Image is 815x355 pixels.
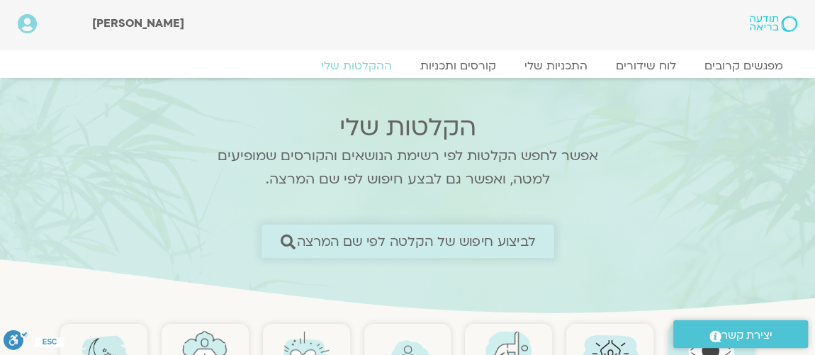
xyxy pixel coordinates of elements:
a: קורסים ותכניות [406,59,510,73]
a: ההקלטות שלי [307,59,406,73]
a: לביצוע חיפוש של הקלטה לפי שם המרצה [262,225,554,258]
span: יצירת קשר [721,326,772,345]
span: [PERSON_NAME] [92,16,184,31]
a: התכניות שלי [510,59,602,73]
p: אפשר לחפש הקלטות לפי רשימת הנושאים והקורסים שמופיעים למטה, ואפשר גם לבצע חיפוש לפי שם המרצה. [198,145,617,191]
a: לוח שידורים [602,59,690,73]
h2: הקלטות שלי [198,113,617,142]
a: יצירת קשר [673,320,808,348]
span: לביצוע חיפוש של הקלטה לפי שם המרצה [297,234,536,249]
nav: Menu [18,59,797,73]
a: מפגשים קרובים [690,59,797,73]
